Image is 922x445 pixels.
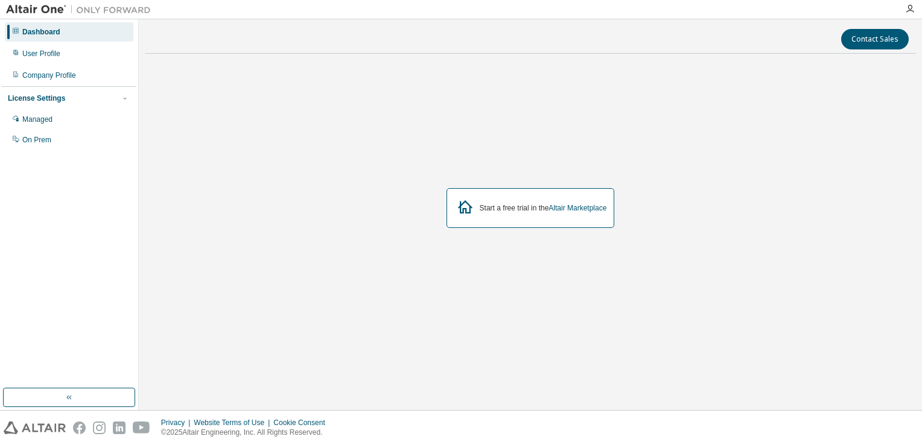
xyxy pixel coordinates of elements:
[73,421,86,434] img: facebook.svg
[480,203,607,213] div: Start a free trial in the
[22,115,52,124] div: Managed
[8,93,65,103] div: License Settings
[133,421,150,434] img: youtube.svg
[161,428,332,438] p: © 2025 Altair Engineering, Inc. All Rights Reserved.
[22,27,60,37] div: Dashboard
[194,418,273,428] div: Website Terms of Use
[22,49,60,58] div: User Profile
[4,421,66,434] img: altair_logo.svg
[22,71,76,80] div: Company Profile
[273,418,332,428] div: Cookie Consent
[22,135,51,145] div: On Prem
[841,29,909,49] button: Contact Sales
[93,421,106,434] img: instagram.svg
[548,204,606,212] a: Altair Marketplace
[6,4,157,16] img: Altair One
[113,421,126,434] img: linkedin.svg
[161,418,194,428] div: Privacy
